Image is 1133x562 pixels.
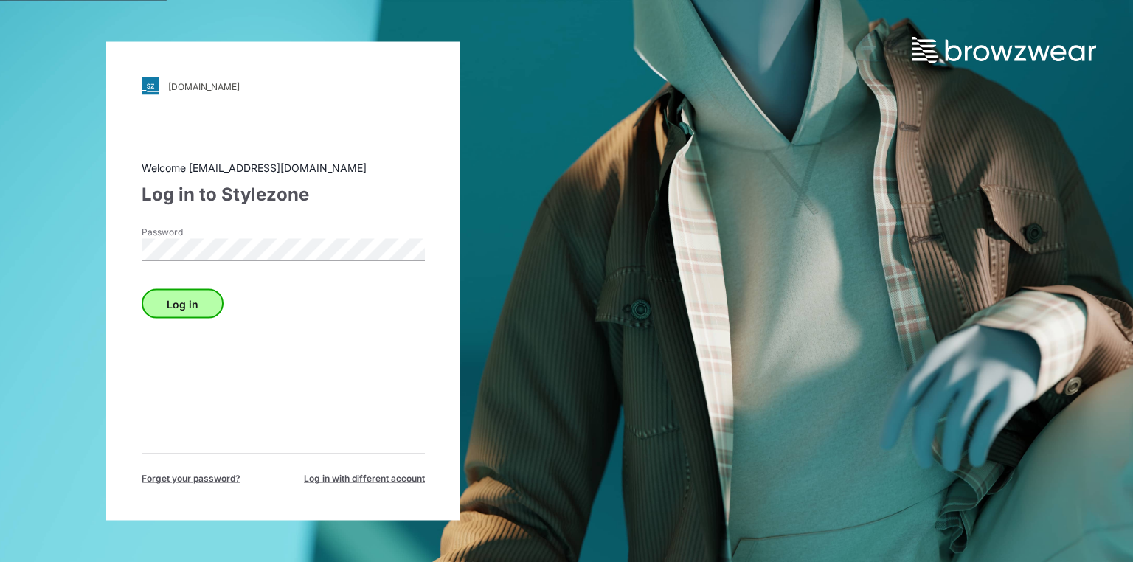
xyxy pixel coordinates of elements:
span: Forget your password? [142,472,240,485]
a: [DOMAIN_NAME] [142,77,425,95]
span: Log in with different account [304,472,425,485]
button: Log in [142,289,224,319]
img: browzwear-logo.73288ffb.svg [912,37,1096,63]
img: svg+xml;base64,PHN2ZyB3aWR0aD0iMjgiIGhlaWdodD0iMjgiIHZpZXdCb3g9IjAgMCAyOCAyOCIgZmlsbD0ibm9uZSIgeG... [142,77,159,95]
div: Log in to Stylezone [142,181,425,208]
div: [DOMAIN_NAME] [168,80,240,91]
label: Password [142,226,245,239]
div: Welcome [EMAIL_ADDRESS][DOMAIN_NAME] [142,160,425,176]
